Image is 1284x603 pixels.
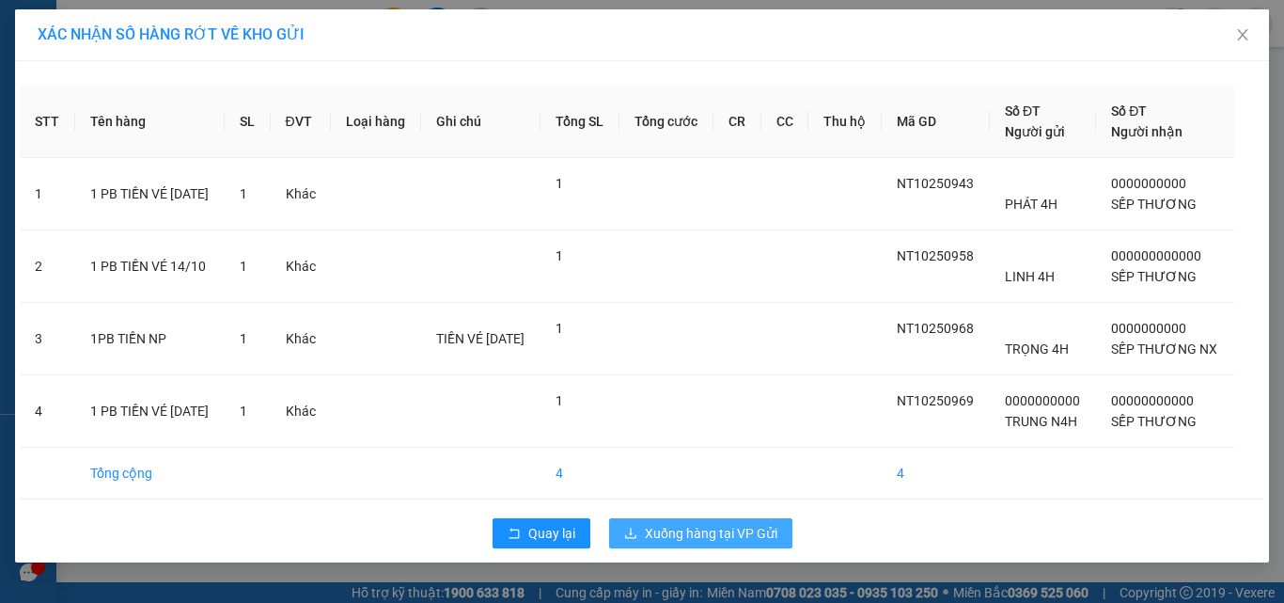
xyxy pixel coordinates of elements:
span: XÁC NHẬN SỐ HÀNG RỚT VỀ KHO GỬI [38,25,305,43]
span: 1 [240,404,247,419]
span: Người gửi [1005,124,1065,139]
td: 1 PB TIỀN VÉ [DATE] [75,158,226,230]
th: CR [713,86,760,158]
th: Mã GD [882,86,990,158]
th: Thu hộ [808,86,882,158]
span: Số ĐT [1111,103,1147,119]
td: Tổng cộng [75,448,226,500]
td: 4 [540,448,619,500]
span: Số ĐT [1005,103,1041,119]
span: TRUNG N4H [1005,414,1077,429]
span: NT10250969 [897,393,974,408]
span: 1 [240,259,247,274]
button: downloadXuống hàng tại VP Gửi [609,518,792,548]
td: 1 PB TIỀN VÉ [DATE] [75,375,226,448]
button: Close [1216,9,1269,62]
span: 0000000000 [1005,393,1080,408]
button: rollbackQuay lại [493,518,590,548]
td: 1 [20,158,75,230]
span: rollback [508,527,521,542]
span: TIỀN VÉ [DATE] [436,331,525,346]
td: Khác [271,230,332,303]
span: Quay lại [528,523,575,544]
th: STT [20,86,75,158]
span: download [624,527,637,542]
span: 1 [556,393,563,408]
span: NT10250943 [897,176,974,191]
span: 000000000000 [1111,248,1201,263]
th: Tổng cước [619,86,713,158]
th: Tên hàng [75,86,226,158]
th: ĐVT [271,86,332,158]
span: SẾP THƯƠNG [1111,414,1197,429]
td: Khác [271,158,332,230]
th: Tổng SL [540,86,619,158]
span: 0000000000 [1111,321,1186,336]
span: close [1235,27,1250,42]
span: LINH 4H [1005,269,1055,284]
td: 1 PB TIỀN VÉ 14/10 [75,230,226,303]
span: 1 [556,248,563,263]
span: PHÁT 4H [1005,197,1057,212]
td: 2 [20,230,75,303]
th: SL [225,86,270,158]
span: Xuống hàng tại VP Gửi [645,523,777,544]
span: SẾP THƯƠNG [1111,197,1197,212]
td: 4 [20,375,75,448]
span: 1 [556,321,563,336]
td: 1PB TIỀN NP [75,303,226,375]
span: 1 [240,186,247,201]
span: NT10250968 [897,321,974,336]
span: SẾP THƯƠNG NX [1111,341,1217,357]
td: Khác [271,303,332,375]
span: NT10250958 [897,248,974,263]
td: Khác [271,375,332,448]
span: 0000000000 [1111,176,1186,191]
th: Loại hàng [331,86,421,158]
span: Người nhận [1111,124,1182,139]
th: Ghi chú [421,86,540,158]
span: TRỌNG 4H [1005,341,1069,357]
span: SẾP THƯƠNG [1111,269,1197,284]
span: 1 [240,331,247,346]
span: 1 [556,176,563,191]
th: CC [761,86,808,158]
td: 4 [882,448,990,500]
td: 3 [20,303,75,375]
span: 00000000000 [1111,393,1194,408]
